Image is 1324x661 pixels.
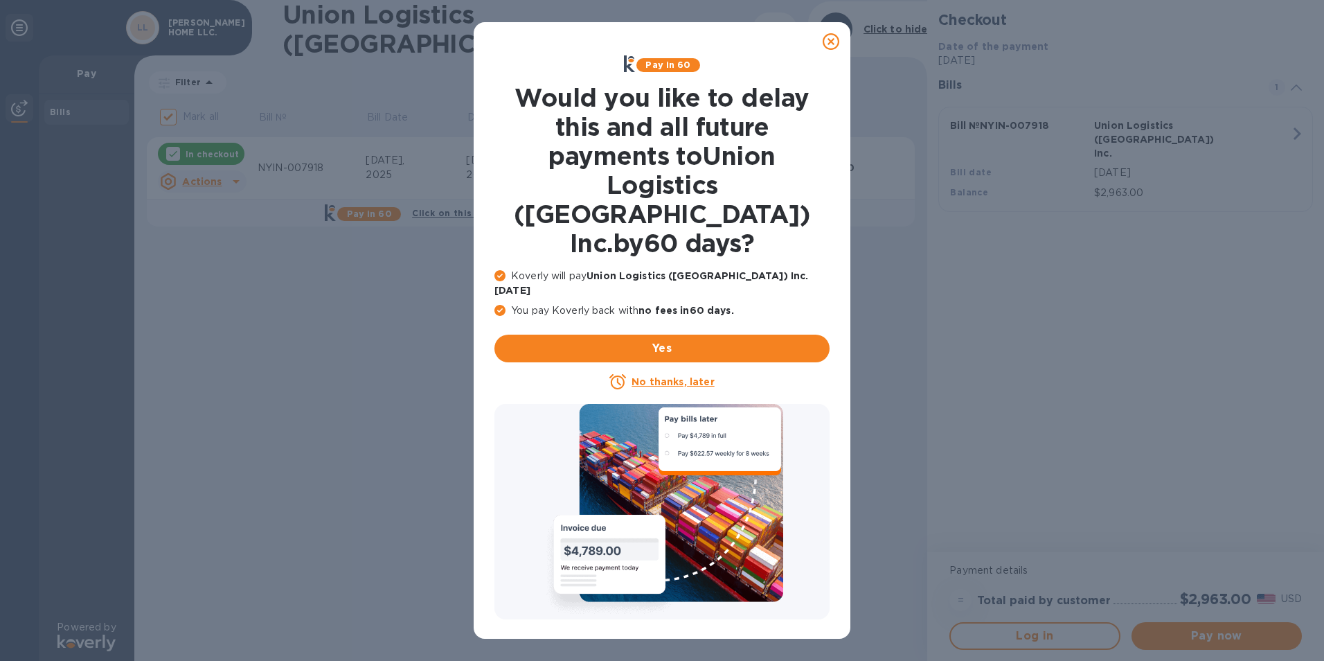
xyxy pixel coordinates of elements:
[494,335,830,362] button: Yes
[494,270,808,296] b: Union Logistics ([GEOGRAPHIC_DATA]) Inc. [DATE]
[638,305,733,316] b: no fees in 60 days .
[645,60,690,70] b: Pay in 60
[494,303,830,318] p: You pay Koverly back with
[632,376,714,387] u: No thanks, later
[494,83,830,258] h1: Would you like to delay this and all future payments to Union Logistics ([GEOGRAPHIC_DATA]) Inc. ...
[506,340,818,357] span: Yes
[494,269,830,298] p: Koverly will pay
